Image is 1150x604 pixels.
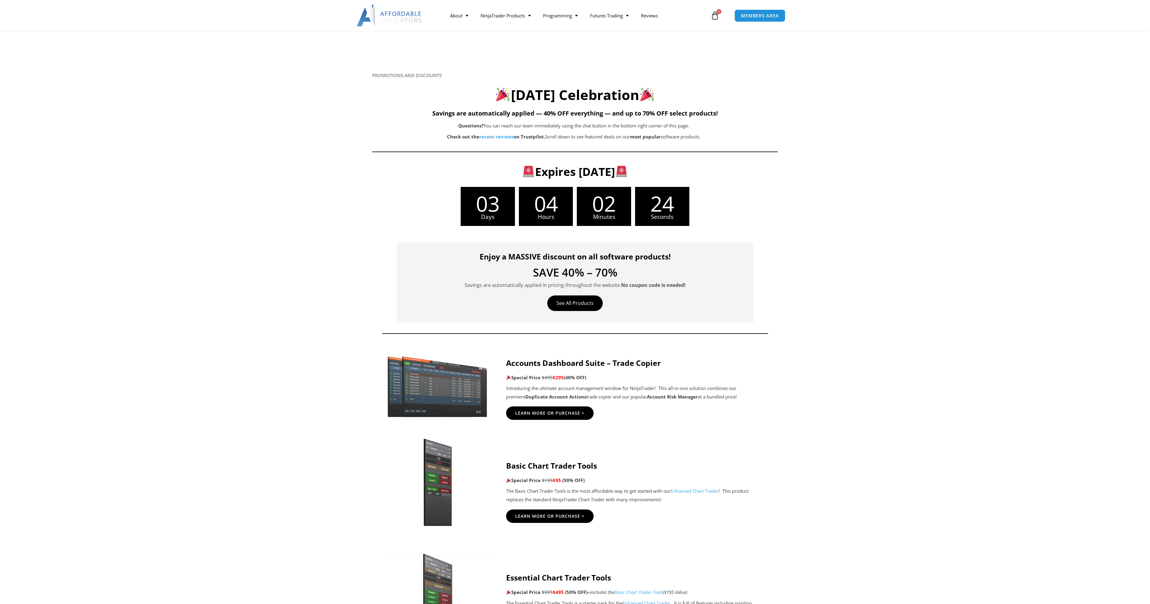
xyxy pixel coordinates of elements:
[372,86,778,104] h2: [DATE] Celebration
[406,281,744,289] p: Savings are automatically applied in pricing throughout the website.
[444,9,709,23] nav: Menu
[444,9,474,23] a: About
[519,214,573,220] span: Hours
[458,123,484,129] b: Questions?
[372,110,778,117] h5: Savings are automatically applied — 40% OFF everything — and up to 70% OFF select products!
[577,214,631,220] span: Minutes
[587,589,590,595] span: –
[553,477,561,483] span: $95
[741,13,779,18] span: MEMBERS AREA
[734,9,785,22] a: MEMBERS AREA
[614,589,663,595] a: Basic Chart Trader Tools
[702,7,728,24] a: 0
[406,267,744,278] h4: SAVE 40% – 70%
[479,134,514,140] a: recent reviews
[506,384,766,401] p: Introducing the ultimate account management window for NinjaTrader! This all-in-one solution comb...
[506,375,511,380] img: 🎉
[542,589,553,595] span: $995
[525,394,586,400] strong: Duplicate Account Actions
[616,166,627,177] img: 🚨
[577,193,631,214] span: 02
[406,252,744,261] h4: Enjoy a MASSIVE discount on all software products!
[553,589,564,595] span: $495
[519,193,573,214] span: 04
[506,460,597,471] strong: Basic Chart Trader Tools
[590,589,687,595] i: includes the ($195 Value)
[515,411,584,415] span: Learn More Or Purchase >
[716,9,721,14] span: 0
[506,358,661,368] strong: Accounts Dashboard Suite – Trade Copier
[384,437,491,528] img: BasicTools | Affordable Indicators – NinjaTrader
[506,509,594,523] a: Learn More Or Purchase >
[542,477,553,483] span: $195
[357,5,422,27] img: LogoAI | Affordable Indicators – NinjaTrader
[506,487,766,504] p: The Basic Chart Trader Tools is the most affordable way to get started with our ! This product re...
[635,9,664,23] a: Reviews
[565,589,587,595] span: (50% OFF)
[372,73,778,78] h6: PROMOTIONS AND DISCOUNTS
[553,374,564,381] span: $295
[474,9,537,23] a: NinjaTrader Products
[506,478,511,483] img: 🎉
[496,88,510,101] img: 🎉
[384,354,491,418] img: Screenshot 2024-11-20 151221 | Affordable Indicators – NinjaTrader
[506,374,541,381] strong: Special Price
[403,122,745,130] p: You can reach our team immediately using the chat button in the bottom right corner of this page.
[630,134,661,140] b: most popular
[506,589,541,595] strong: Special Price
[547,295,603,311] a: See All Products
[647,394,698,400] strong: Account Risk Manager
[506,590,511,595] img: 🎉
[447,134,545,140] strong: Check out the on Trustpilot.
[584,9,635,23] a: Futures Trading
[564,374,586,381] b: (40% OFF)
[506,477,541,483] strong: Special Price
[640,88,654,101] img: 🎉
[461,214,515,220] span: Days
[515,514,584,518] span: Learn More Or Purchase >
[506,572,611,583] strong: Essential Chart Trader Tools
[635,193,689,214] span: 24
[671,488,719,494] a: Enhanced Chart Trader
[635,214,689,220] span: Seconds
[562,477,585,483] span: (50% OFF)
[537,9,584,23] a: Programming
[403,133,745,141] p: Scroll down to see featured deals on our software products.
[461,193,515,214] span: 03
[506,406,594,420] a: Learn More Or Purchase >
[621,282,686,288] strong: No coupon code is needed!
[542,374,553,381] span: $495
[404,164,746,179] h3: Expires [DATE]
[523,166,534,177] img: 🚨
